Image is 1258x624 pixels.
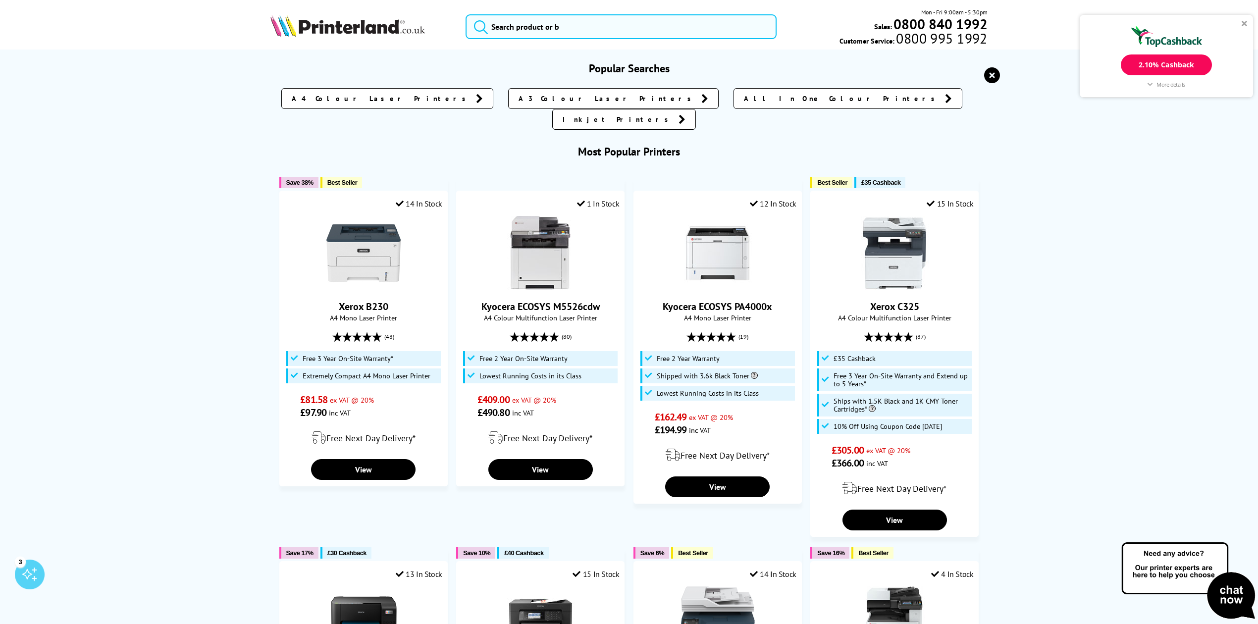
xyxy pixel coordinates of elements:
[689,413,733,422] span: ex VAT @ 20%
[839,34,987,46] span: Customer Service:
[639,313,796,322] span: A4 Mono Laser Printer
[816,474,973,502] div: modal_delivery
[563,114,674,124] span: Inkjet Printers
[678,549,708,557] span: Best Seller
[573,569,619,579] div: 15 In Stock
[384,327,394,346] span: (48)
[810,177,852,188] button: Best Seller
[508,88,719,109] a: A3 Colour Laser Printers
[874,22,892,31] span: Sales:
[279,547,318,559] button: Save 17%
[504,549,543,557] span: £40 Cashback
[834,397,969,413] span: Ships with 1.5K Black and 1K CMY Toner Cartridges*
[921,7,988,17] span: Mon - Fri 9:00am - 5:30pm
[657,355,720,363] span: Free 2 Year Warranty
[671,547,713,559] button: Best Seller
[339,300,388,313] a: Xerox B230
[816,313,973,322] span: A4 Colour Multifunction Laser Printer
[681,216,755,290] img: Kyocera ECOSYS PA4000x
[497,547,548,559] button: £40 Cashback
[512,408,534,417] span: inc VAT
[832,457,864,469] span: £366.00
[396,569,442,579] div: 13 In Stock
[285,424,442,452] div: modal_delivery
[285,313,442,322] span: A4 Mono Laser Printer
[270,61,988,75] h3: Popular Searches
[488,459,593,480] a: View
[1119,541,1258,622] img: Open Live Chat window
[292,94,471,104] span: A4 Colour Laser Printers
[320,547,371,559] button: £30 Cashback
[462,424,619,452] div: modal_delivery
[861,179,900,186] span: £35 Cashback
[834,422,942,430] span: 10% Off Using Coupon Code [DATE]
[817,179,847,186] span: Best Seller
[734,88,962,109] a: All In One Colour Printers
[311,459,416,480] a: View
[512,395,556,405] span: ex VAT @ 20%
[503,282,577,292] a: Kyocera ECOSYS M5526cdw
[892,19,988,29] a: 0800 840 1992
[327,549,367,557] span: £30 Cashback
[893,15,988,33] b: 0800 840 1992
[519,94,696,104] span: A3 Colour Laser Printers
[456,547,495,559] button: Save 10%
[270,15,453,39] a: Printerland Logo
[279,177,318,188] button: Save 38%
[481,300,600,313] a: Kyocera ECOSYS M5526cdw
[577,199,620,208] div: 1 In Stock
[503,216,577,290] img: Kyocera ECOSYS M5526cdw
[817,549,844,557] span: Save 16%
[689,425,711,435] span: inc VAT
[851,547,893,559] button: Best Seller
[327,179,358,186] span: Best Seller
[931,569,974,579] div: 4 In Stock
[834,372,969,388] span: Free 3 Year On-Site Warranty and Extend up to 5 Years*
[639,441,796,469] div: modal_delivery
[665,476,770,497] a: View
[927,199,973,208] div: 15 In Stock
[750,569,796,579] div: 14 In Stock
[655,423,687,436] span: £194.99
[281,88,493,109] a: A4 Colour Laser Printers
[870,300,919,313] a: Xerox C325
[479,372,581,380] span: Lowest Running Costs in its Class
[479,355,568,363] span: Free 2 Year On-Site Warranty
[657,372,758,380] span: Shipped with 3.6k Black Toner
[303,372,430,380] span: Extremely Compact A4 Mono Laser Printer
[857,216,932,290] img: Xerox C325
[463,549,490,557] span: Save 10%
[466,14,777,39] input: Search product or b
[326,216,401,290] img: Xerox B230
[329,408,351,417] span: inc VAT
[562,327,572,346] span: (80)
[866,446,910,455] span: ex VAT @ 20%
[300,406,326,419] span: £97.90
[655,411,687,423] span: £162.49
[832,444,864,457] span: £305.00
[842,510,947,530] a: View
[834,355,876,363] span: £35 Cashback
[552,109,696,130] a: Inkjet Printers
[15,556,26,567] div: 3
[286,549,314,557] span: Save 17%
[633,547,669,559] button: Save 6%
[681,282,755,292] a: Kyocera ECOSYS PA4000x
[326,282,401,292] a: Xerox B230
[396,199,442,208] div: 14 In Stock
[894,34,987,43] span: 0800 995 1992
[270,145,988,158] h3: Most Popular Printers
[738,327,748,346] span: (19)
[477,393,510,406] span: £409.00
[462,313,619,322] span: A4 Colour Multifunction Laser Printer
[744,94,940,104] span: All In One Colour Printers
[858,549,889,557] span: Best Seller
[320,177,363,188] button: Best Seller
[270,15,425,37] img: Printerland Logo
[303,355,393,363] span: Free 3 Year On-Site Warranty*
[657,389,759,397] span: Lowest Running Costs in its Class
[477,406,510,419] span: £490.80
[330,395,374,405] span: ex VAT @ 20%
[300,393,327,406] span: £81.58
[750,199,796,208] div: 12 In Stock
